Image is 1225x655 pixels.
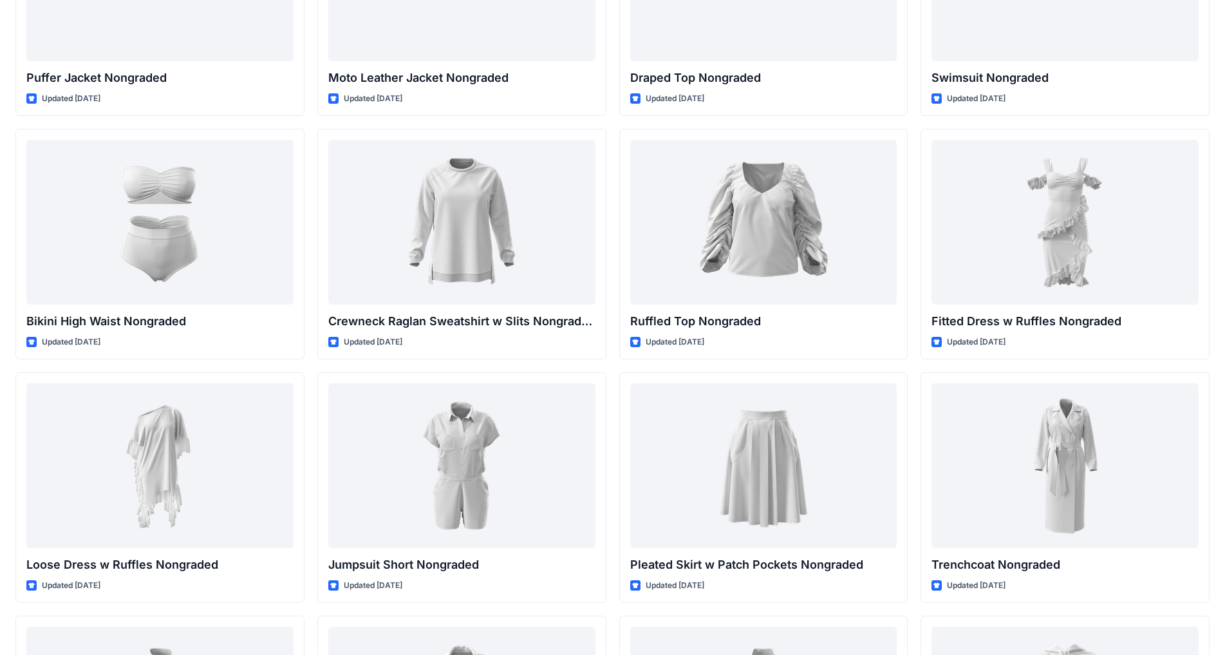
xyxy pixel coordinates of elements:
[646,92,704,106] p: Updated [DATE]
[630,383,897,547] a: Pleated Skirt w Patch Pockets Nongraded
[328,383,595,547] a: Jumpsuit Short Nongraded
[947,92,1005,106] p: Updated [DATE]
[931,383,1199,547] a: Trenchcoat Nongraded
[344,92,402,106] p: Updated [DATE]
[26,140,294,304] a: Bikini High Waist Nongraded
[646,579,704,593] p: Updated [DATE]
[630,140,897,304] a: Ruffled Top Nongraded
[26,383,294,547] a: Loose Dress w Ruffles Nongraded
[646,336,704,349] p: Updated [DATE]
[26,69,294,87] p: Puffer Jacket Nongraded
[328,69,595,87] p: Moto Leather Jacket Nongraded
[947,336,1005,349] p: Updated [DATE]
[26,312,294,330] p: Bikini High Waist Nongraded
[630,556,897,574] p: Pleated Skirt w Patch Pockets Nongraded
[328,312,595,330] p: Crewneck Raglan Sweatshirt w Slits Nongraded
[42,579,100,593] p: Updated [DATE]
[630,69,897,87] p: Draped Top Nongraded
[328,140,595,304] a: Crewneck Raglan Sweatshirt w Slits Nongraded
[630,312,897,330] p: Ruffled Top Nongraded
[947,579,1005,593] p: Updated [DATE]
[344,579,402,593] p: Updated [DATE]
[344,336,402,349] p: Updated [DATE]
[42,92,100,106] p: Updated [DATE]
[42,336,100,349] p: Updated [DATE]
[931,556,1199,574] p: Trenchcoat Nongraded
[328,556,595,574] p: Jumpsuit Short Nongraded
[26,556,294,574] p: Loose Dress w Ruffles Nongraded
[931,312,1199,330] p: Fitted Dress w Ruffles Nongraded
[931,140,1199,304] a: Fitted Dress w Ruffles Nongraded
[931,69,1199,87] p: Swimsuit Nongraded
